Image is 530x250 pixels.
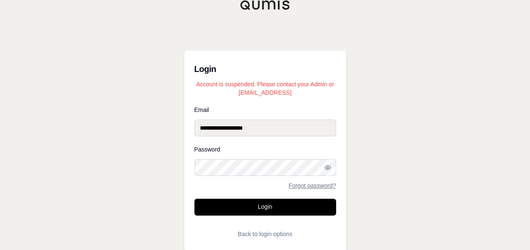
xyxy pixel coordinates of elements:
[194,107,336,113] label: Email
[194,80,336,97] p: Account is suspended. Please contact your Admin or [EMAIL_ADDRESS]
[194,146,336,152] label: Password
[194,199,336,215] button: Login
[194,226,336,242] button: Back to login options
[288,183,336,189] a: Forgot password?
[194,61,336,77] h3: Login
